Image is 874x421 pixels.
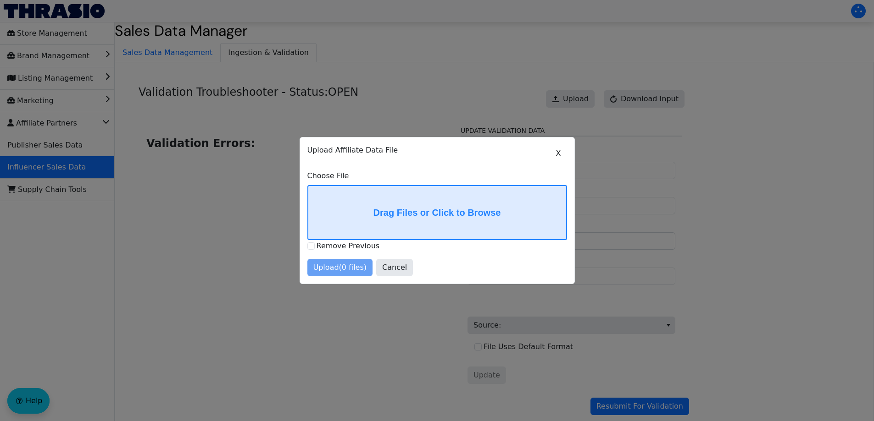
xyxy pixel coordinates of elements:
label: Choose File [307,170,567,181]
span: X [556,148,561,159]
button: Cancel [376,259,413,276]
p: Upload Affiliate Data File [307,145,567,156]
label: Remove Previous [317,241,380,250]
button: X [550,145,567,162]
label: Drag Files or Click to Browse [308,186,566,239]
span: Cancel [382,262,407,273]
